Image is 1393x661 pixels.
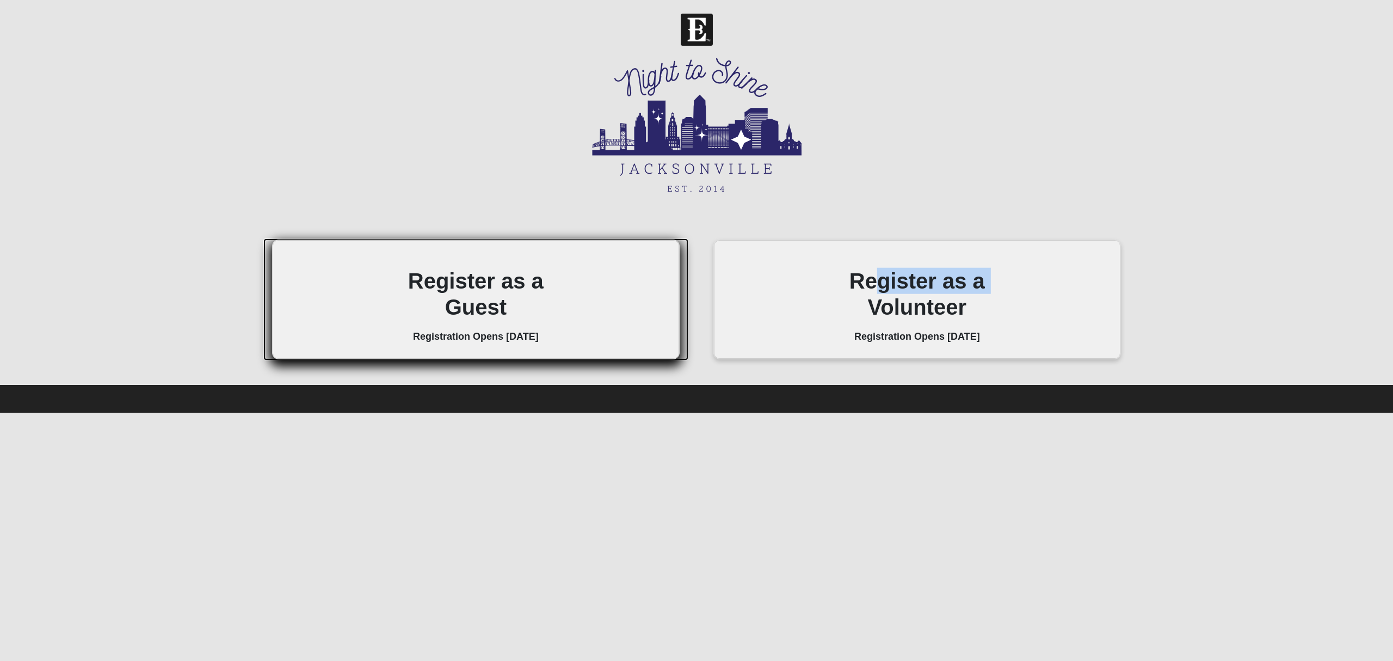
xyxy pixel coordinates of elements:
[592,57,802,193] img: JAX_LOGO_-_Night_to_Shine.png
[374,268,577,320] h2: Register as a Guest
[681,14,713,46] img: Church of Eleven22 Logo
[263,238,688,360] a: Register as a Guest Registration Opens [DATE] Register as a Guest Registration Opens [DATE]
[816,268,1018,320] h2: Register as a Volunteer
[374,331,577,343] h4: Registration Opens [DATE]
[816,331,1018,343] h4: Registration Opens [DATE]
